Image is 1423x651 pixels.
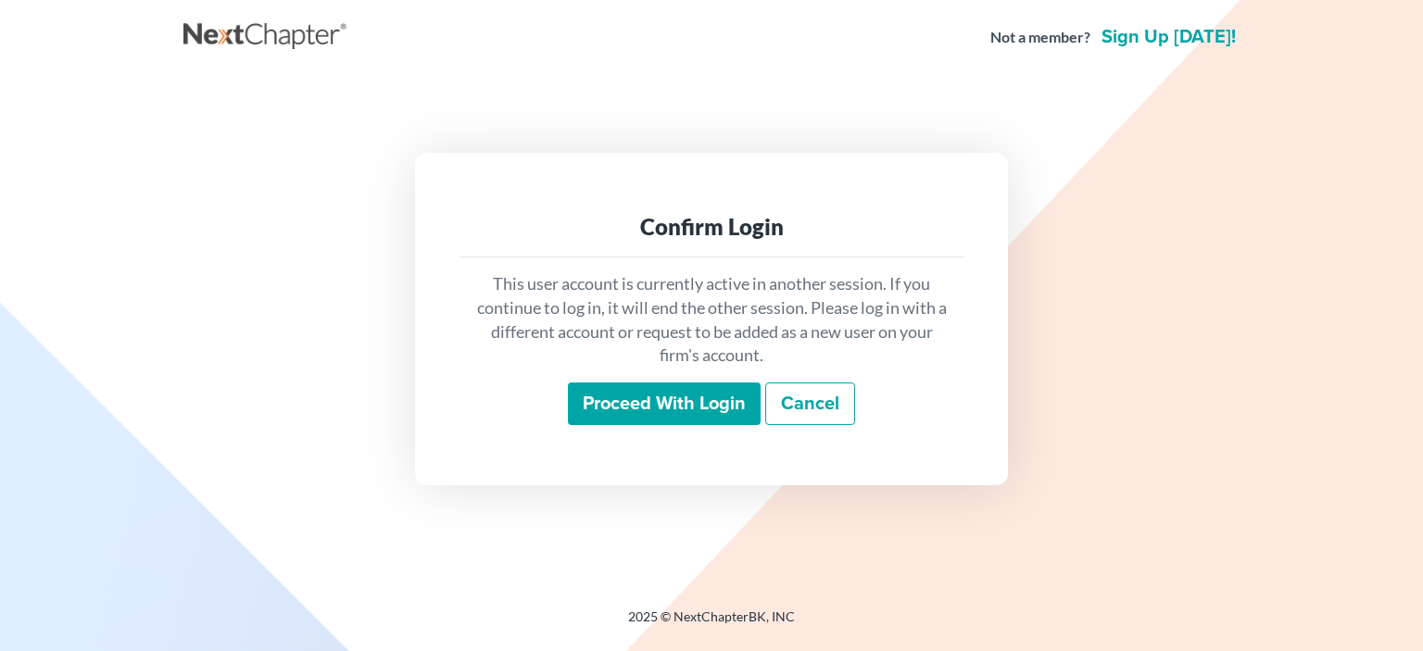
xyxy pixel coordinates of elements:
input: Proceed with login [568,382,761,425]
a: Cancel [765,382,855,425]
a: Sign up [DATE]! [1098,28,1240,46]
div: Confirm Login [474,212,949,242]
strong: Not a member? [990,27,1090,48]
div: 2025 © NextChapterBK, INC [183,607,1240,641]
p: This user account is currently active in another session. If you continue to log in, it will end ... [474,272,949,368]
